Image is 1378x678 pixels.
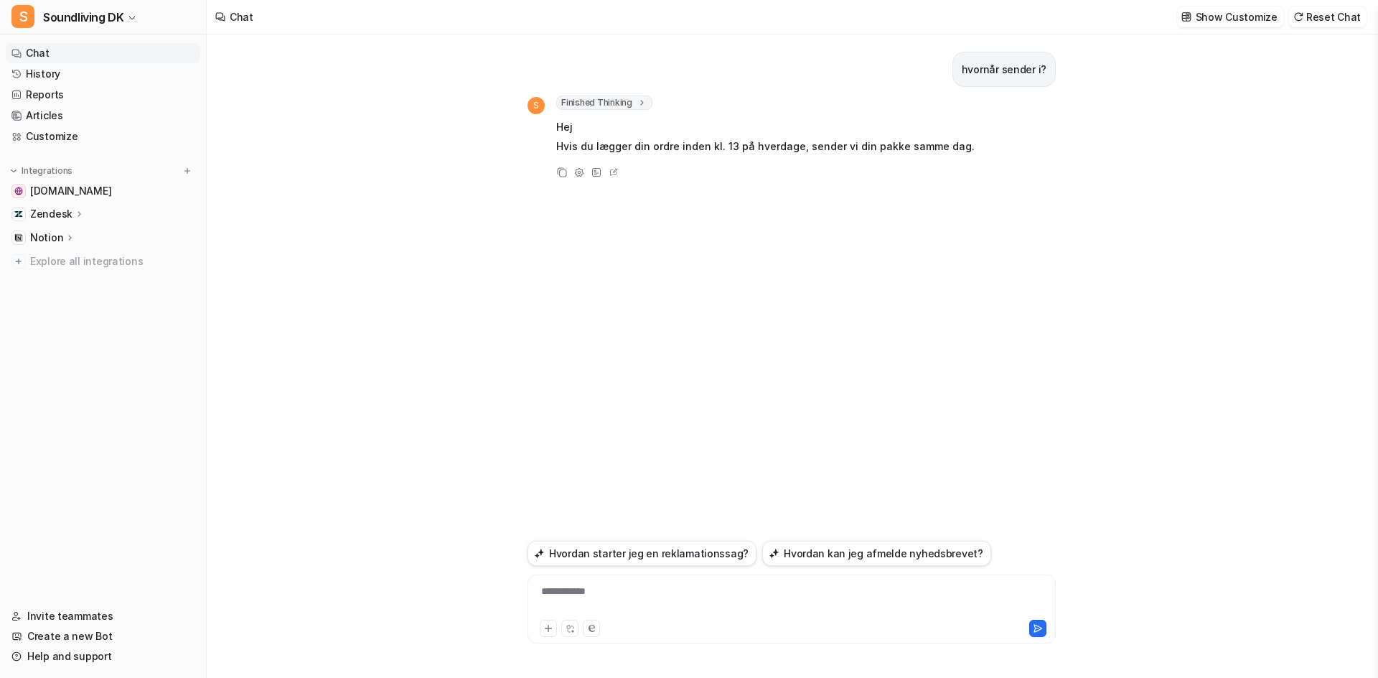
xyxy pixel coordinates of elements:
[528,97,545,114] span: S
[556,119,975,136] p: Hej
[30,231,63,245] p: Notion
[1181,11,1191,22] img: customize
[6,164,77,178] button: Integrations
[6,64,200,84] a: History
[556,138,975,155] p: Hvis du lægger din ordre inden kl. 13 på hverdage, sender vi din pakke samme dag.
[14,233,23,242] img: Notion
[1293,11,1303,22] img: reset
[11,5,34,28] span: S
[9,166,19,176] img: expand menu
[1177,6,1283,27] button: Show Customize
[230,9,253,24] div: Chat
[11,254,26,269] img: explore all integrations
[30,207,72,221] p: Zendesk
[962,61,1046,78] p: hvornår sender i?
[762,541,991,566] button: Hvordan kan jeg afmelde nyhedsbrevet?
[30,250,194,273] span: Explore all integrations
[6,126,200,147] a: Customize
[30,184,111,198] span: [DOMAIN_NAME]
[43,7,123,27] span: Soundliving DK
[6,181,200,201] a: soundliving.dk[DOMAIN_NAME]
[1289,6,1367,27] button: Reset Chat
[6,251,200,271] a: Explore all integrations
[14,210,23,218] img: Zendesk
[6,106,200,126] a: Articles
[1196,9,1278,24] p: Show Customize
[556,96,652,110] span: Finished Thinking
[6,43,200,63] a: Chat
[6,646,200,667] a: Help and support
[528,541,756,566] button: Hvordan starter jeg en reklamationssag?
[6,606,200,626] a: Invite teammates
[22,165,72,177] p: Integrations
[6,85,200,105] a: Reports
[6,626,200,646] a: Create a new Bot
[14,187,23,195] img: soundliving.dk
[182,166,192,176] img: menu_add.svg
